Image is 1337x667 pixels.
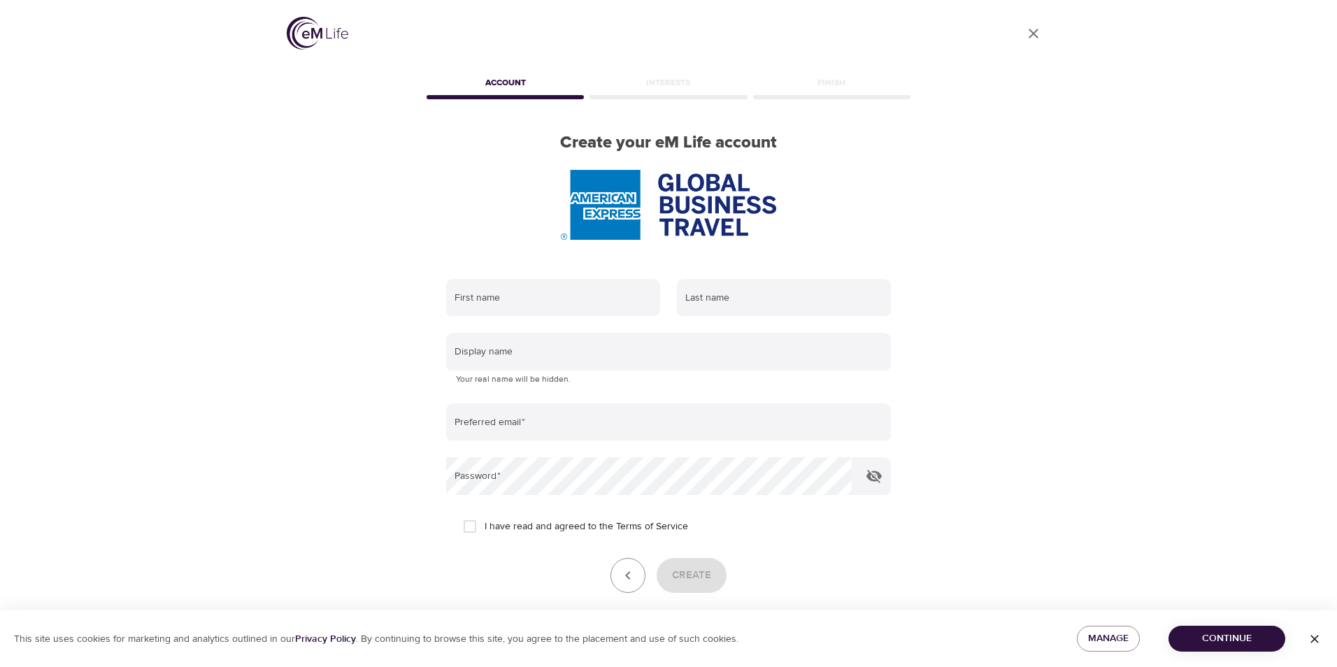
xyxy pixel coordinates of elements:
[1077,626,1140,652] button: Manage
[424,133,913,153] h2: Create your eM Life account
[295,633,356,645] a: Privacy Policy
[1168,626,1285,652] button: Continue
[1017,17,1050,50] a: close
[561,170,776,240] img: AmEx%20GBT%20logo.png
[287,17,348,50] img: logo
[1088,630,1129,647] span: Manage
[616,519,688,534] a: Terms of Service
[456,373,881,387] p: Your real name will be hidden.
[485,519,688,534] span: I have read and agreed to the
[1180,630,1274,647] span: Continue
